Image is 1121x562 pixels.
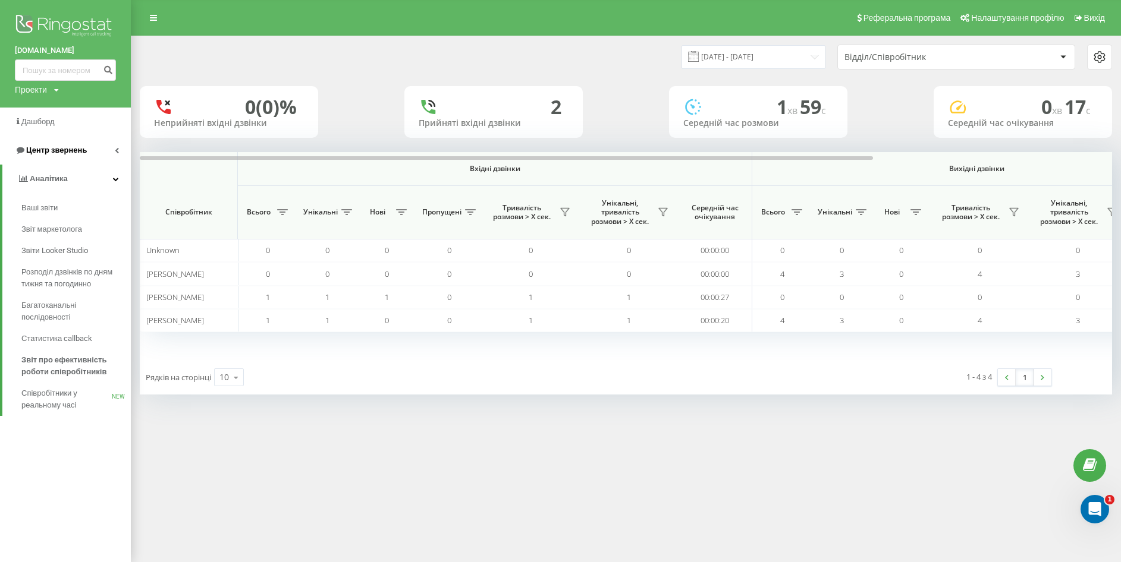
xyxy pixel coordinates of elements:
a: Звіт про ефективність роботи співробітників [21,349,131,383]
span: Пропущені [422,207,461,217]
span: хв [1052,104,1065,117]
a: Статистика callback [21,328,131,349]
span: 1 [385,292,389,302]
span: 1 [529,315,533,326]
span: Тривалість розмови > Х сек. [488,203,556,222]
img: Ringostat logo [15,12,116,42]
span: Всього [244,207,274,217]
span: 0 [780,292,784,302]
span: 3 [1076,269,1080,279]
span: 4 [780,269,784,279]
span: 4 [780,315,784,326]
a: Ваші звіти [21,197,131,219]
span: [PERSON_NAME] [146,315,204,326]
span: 0 [978,292,982,302]
span: 0 [627,245,631,255]
span: 1 [627,315,631,326]
span: 0 [899,292,903,302]
a: Звіт маркетолога [21,219,131,240]
span: 0 [529,245,533,255]
span: 0 [840,245,844,255]
div: Відділ/Співробітник [844,52,987,62]
span: 0 [627,269,631,279]
span: Розподіл дзвінків по дням тижня та погодинно [21,266,125,290]
span: 0 [325,245,329,255]
iframe: Intercom live chat [1081,495,1109,523]
span: Ваші звіти [21,202,58,214]
a: Розподіл дзвінків по дням тижня та погодинно [21,261,131,295]
a: Аналiтика [2,165,131,193]
span: Вхідні дзвінки [269,164,721,173]
span: 0 [447,315,451,326]
a: Звіти Looker Studio [21,240,131,261]
span: 1 [266,292,270,302]
td: 00:00:20 [678,309,752,332]
span: 0 [385,269,389,279]
span: 0 [266,245,270,255]
span: 4 [978,315,982,326]
span: 0 [325,269,329,279]
span: 0 [1041,94,1065,119]
span: Аналiтика [30,174,68,183]
span: 1 [1105,495,1114,504]
span: 59 [800,94,826,119]
span: Співробітник [150,207,227,217]
input: Пошук за номером [15,59,116,81]
span: 17 [1065,94,1091,119]
span: Унікальні, тривалість розмови > Х сек. [586,198,654,226]
span: 1 [325,315,329,326]
span: Реферальна програма [863,13,951,23]
span: Нові [877,207,907,217]
div: 2 [551,96,561,118]
span: 3 [1076,315,1080,326]
span: 0 [899,315,903,326]
span: 1 [777,94,800,119]
span: 0 [1076,292,1080,302]
span: 0 [385,245,389,255]
span: 0 [447,292,451,302]
span: Вихід [1084,13,1105,23]
span: хв [787,104,800,117]
span: Співробітники у реальному часі [21,387,112,411]
span: [PERSON_NAME] [146,269,204,279]
span: 1 [325,292,329,302]
a: 1 [1016,369,1034,386]
span: 1 [627,292,631,302]
span: Унікальні, тривалість розмови > Х сек. [1035,198,1103,226]
span: Унікальні [818,207,852,217]
span: [PERSON_NAME] [146,292,204,302]
a: Багатоканальні послідовності [21,295,131,328]
span: 3 [840,269,844,279]
span: 1 [529,292,533,302]
span: 0 [899,269,903,279]
span: c [821,104,826,117]
a: [DOMAIN_NAME] [15,45,116,56]
span: 0 [780,245,784,255]
span: Звіт маркетолога [21,223,82,235]
span: Статистика callback [21,333,92,345]
div: Неприйняті вхідні дзвінки [154,118,304,128]
span: 0 [978,245,982,255]
div: 1 - 4 з 4 [966,371,992,383]
span: 0 [1076,245,1080,255]
td: 00:00:00 [678,262,752,285]
td: 00:00:27 [678,286,752,309]
div: Середній час розмови [683,118,833,128]
span: 0 [447,269,451,279]
span: 0 [529,269,533,279]
span: 0 [840,292,844,302]
span: c [1086,104,1091,117]
span: 0 [385,315,389,326]
a: Співробітники у реальному часіNEW [21,383,131,416]
span: Налаштування профілю [971,13,1064,23]
span: Всього [758,207,788,217]
span: Унікальні [303,207,338,217]
span: Unknown [146,245,180,255]
span: 0 [447,245,451,255]
span: Дашборд [21,117,55,126]
div: Середній час очікування [948,118,1098,128]
td: 00:00:00 [678,239,752,262]
span: Рядків на сторінці [146,372,211,383]
div: Прийняті вхідні дзвінки [419,118,569,128]
div: Проекти [15,84,47,96]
